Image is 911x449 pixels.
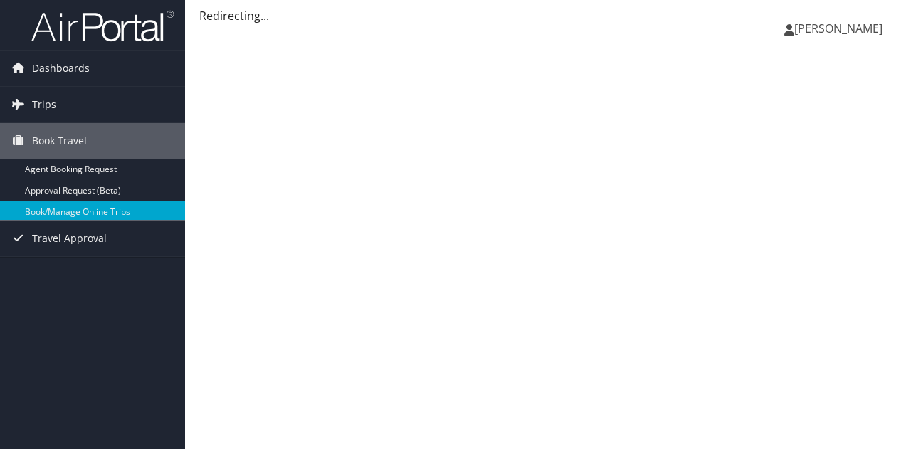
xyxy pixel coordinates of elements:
span: Dashboards [32,51,90,86]
img: airportal-logo.png [31,9,174,43]
span: [PERSON_NAME] [794,21,883,36]
span: Trips [32,87,56,122]
span: Book Travel [32,123,87,159]
a: [PERSON_NAME] [784,7,897,50]
span: Travel Approval [32,221,107,256]
div: Redirecting... [199,7,897,24]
